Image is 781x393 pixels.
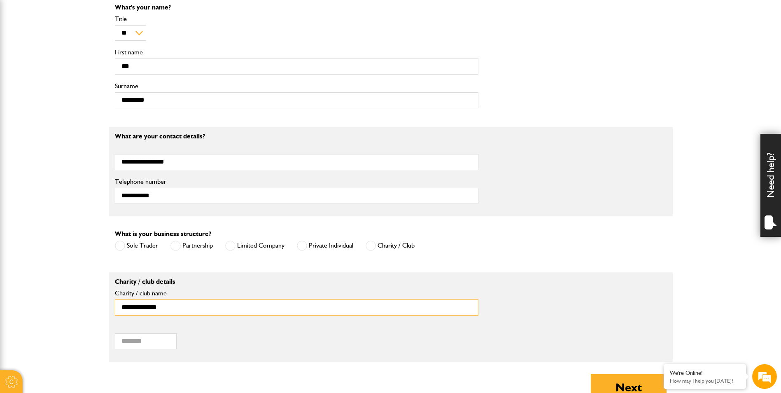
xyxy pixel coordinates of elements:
input: Enter your phone number [11,125,150,143]
label: Charity / Club [366,241,415,251]
textarea: Type your message and hit 'Enter' [11,149,150,247]
div: Chat with us now [43,46,138,57]
label: Limited Company [225,241,284,251]
input: Enter your last name [11,76,150,94]
label: Charity / club name [115,290,478,297]
p: What are your contact details? [115,133,478,140]
img: d_20077148190_company_1631870298795_20077148190 [14,46,35,57]
label: Telephone number [115,178,478,185]
input: Enter your email address [11,101,150,119]
div: We're Online! [670,370,740,377]
label: Title [115,16,478,22]
label: Sole Trader [115,241,158,251]
p: Charity / club details [115,278,478,285]
label: First name [115,49,478,56]
label: What is your business structure? [115,231,211,237]
div: Minimize live chat window [135,4,155,24]
p: What's your name? [115,4,478,11]
div: Need help? [760,134,781,237]
label: Partnership [170,241,213,251]
p: How may I help you today? [670,378,740,384]
label: Private Individual [297,241,353,251]
label: Surname [115,83,478,89]
em: Start Chat [112,254,149,265]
